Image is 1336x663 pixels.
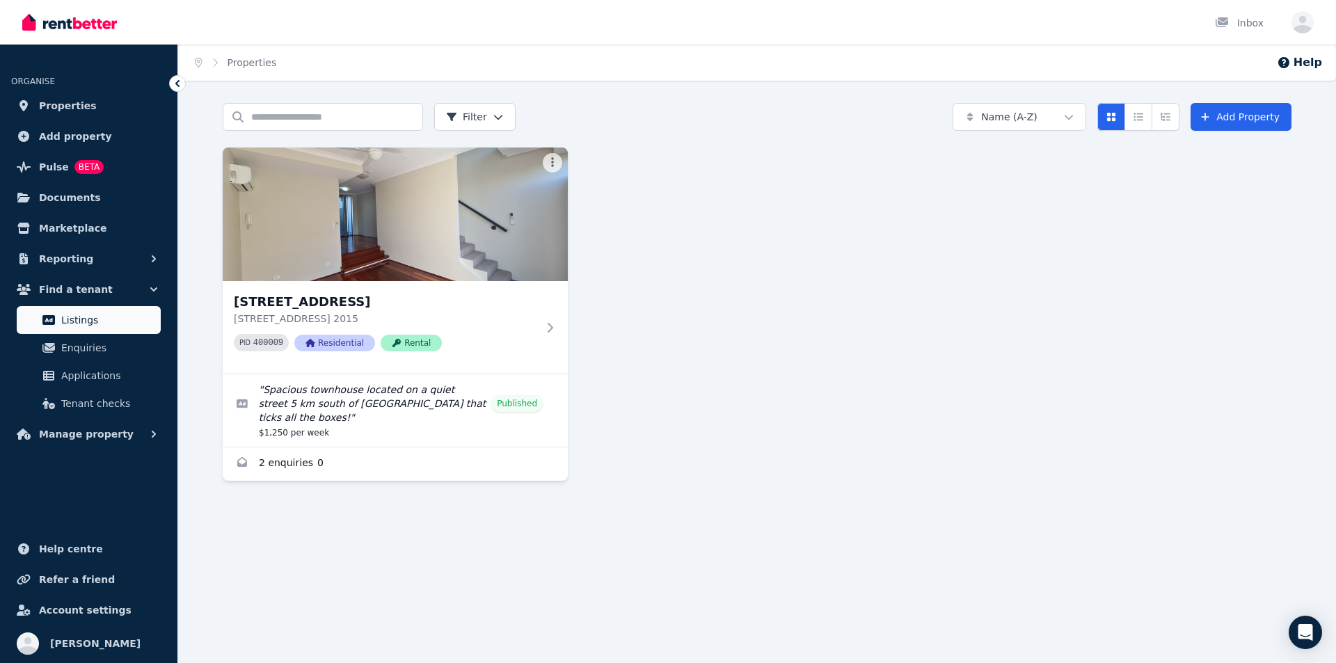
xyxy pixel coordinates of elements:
[39,281,113,298] span: Find a tenant
[234,312,537,326] p: [STREET_ADDRESS] 2015
[50,635,141,652] span: [PERSON_NAME]
[11,77,55,86] span: ORGANISE
[39,250,93,267] span: Reporting
[543,153,562,173] button: More options
[39,541,103,557] span: Help centre
[228,57,277,68] a: Properties
[11,122,166,150] a: Add property
[39,571,115,588] span: Refer a friend
[178,45,293,81] nav: Breadcrumb
[434,103,516,131] button: Filter
[22,12,117,33] img: RentBetter
[61,395,155,412] span: Tenant checks
[17,306,161,334] a: Listings
[1289,616,1322,649] div: Open Intercom Messenger
[74,160,104,174] span: BETA
[1124,103,1152,131] button: Compact list view
[294,335,375,351] span: Residential
[17,390,161,417] a: Tenant checks
[223,147,568,281] img: Unit 10/161-219 Queen St, Beaconsfield
[61,367,155,384] span: Applications
[223,447,568,481] a: Enquiries for Unit 10/161-219 Queen St, Beaconsfield
[234,292,537,312] h3: [STREET_ADDRESS]
[17,362,161,390] a: Applications
[1097,103,1125,131] button: Card view
[39,159,69,175] span: Pulse
[11,566,166,593] a: Refer a friend
[61,340,155,356] span: Enquiries
[981,110,1037,124] span: Name (A-Z)
[239,339,250,346] small: PID
[17,334,161,362] a: Enquiries
[11,184,166,211] a: Documents
[1277,54,1322,71] button: Help
[39,189,101,206] span: Documents
[953,103,1086,131] button: Name (A-Z)
[1152,103,1179,131] button: Expanded list view
[11,420,166,448] button: Manage property
[11,214,166,242] a: Marketplace
[446,110,487,124] span: Filter
[11,596,166,624] a: Account settings
[253,338,283,348] code: 400009
[39,426,134,442] span: Manage property
[11,92,166,120] a: Properties
[1191,103,1291,131] a: Add Property
[39,602,132,618] span: Account settings
[11,535,166,563] a: Help centre
[11,153,166,181] a: PulseBETA
[11,245,166,273] button: Reporting
[381,335,442,351] span: Rental
[223,147,568,374] a: Unit 10/161-219 Queen St, Beaconsfield[STREET_ADDRESS][STREET_ADDRESS] 2015PID 400009ResidentialR...
[1097,103,1179,131] div: View options
[1215,16,1264,30] div: Inbox
[11,275,166,303] button: Find a tenant
[39,220,106,237] span: Marketplace
[39,128,112,145] span: Add property
[61,312,155,328] span: Listings
[223,374,568,447] a: Edit listing: Spacious townhouse located on a quiet street 5 km south of Sydney CBD that ticks al...
[39,97,97,114] span: Properties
